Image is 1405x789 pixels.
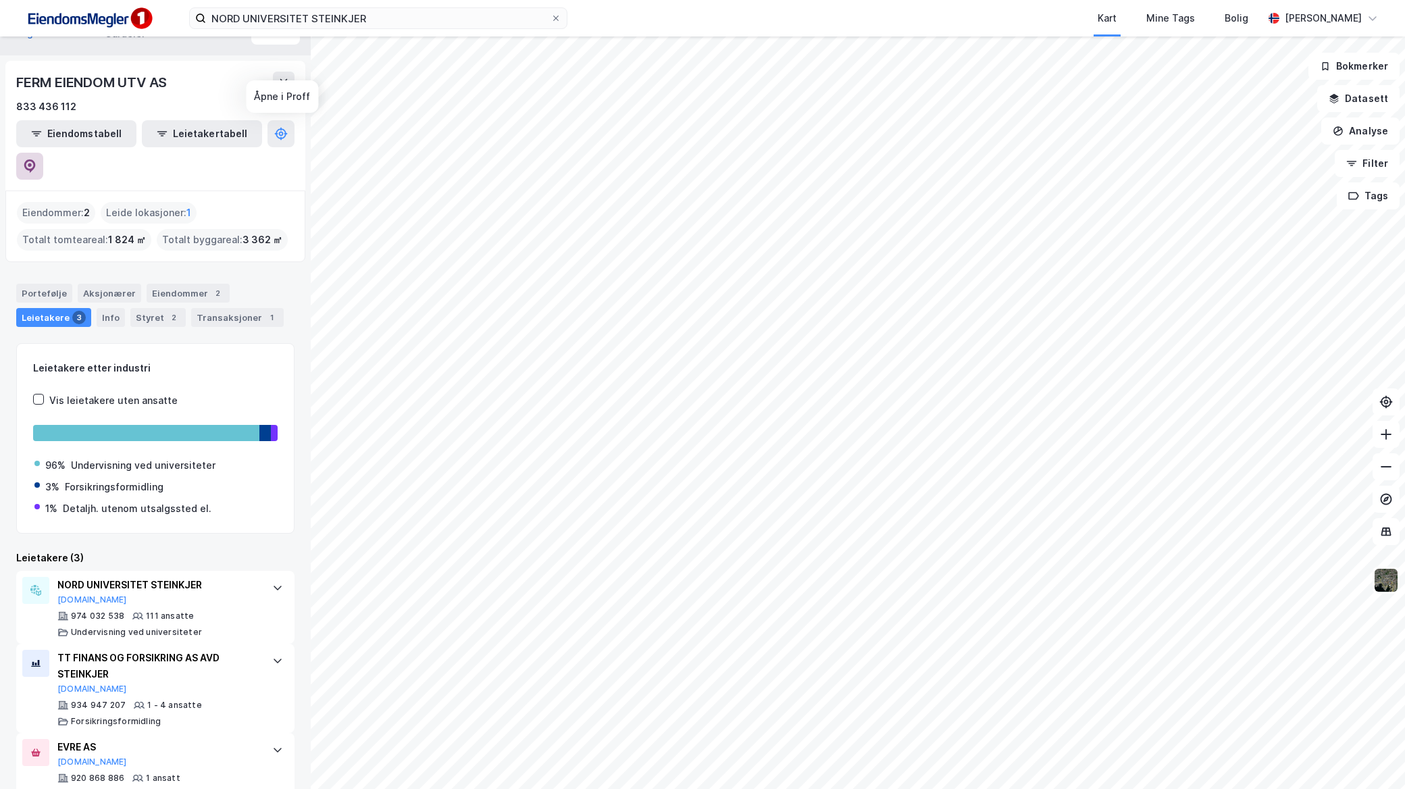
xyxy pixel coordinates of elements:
[1285,10,1362,26] div: [PERSON_NAME]
[206,8,551,28] input: Søk på adresse, matrikkel, gårdeiere, leietakere eller personer
[33,360,278,376] div: Leietakere etter industri
[97,308,125,327] div: Info
[78,284,141,303] div: Aksjonærer
[57,684,127,694] button: [DOMAIN_NAME]
[63,501,211,517] div: Detaljh. utenom utsalgssted el.
[142,120,262,147] button: Leietakertabell
[16,72,170,93] div: FERM EIENDOM UTV AS
[147,284,230,303] div: Eiendommer
[71,627,202,638] div: Undervisning ved universiteter
[71,700,126,711] div: 934 947 207
[167,311,180,324] div: 2
[71,716,161,727] div: Forsikringsformidling
[57,577,259,593] div: NORD UNIVERSITET STEINKJER
[45,479,59,495] div: 3%
[45,457,66,474] div: 96%
[191,308,284,327] div: Transaksjoner
[1146,10,1195,26] div: Mine Tags
[108,232,146,248] span: 1 824 ㎡
[1335,150,1400,177] button: Filter
[57,594,127,605] button: [DOMAIN_NAME]
[130,308,186,327] div: Styret
[1337,182,1400,209] button: Tags
[72,311,86,324] div: 3
[57,739,259,755] div: EVRE AS
[71,773,124,784] div: 920 868 886
[17,229,151,251] div: Totalt tomteareal :
[17,202,95,224] div: Eiendommer :
[49,392,178,409] div: Vis leietakere uten ansatte
[1098,10,1117,26] div: Kart
[57,757,127,767] button: [DOMAIN_NAME]
[1337,724,1405,789] iframe: Chat Widget
[211,286,224,300] div: 2
[101,202,197,224] div: Leide lokasjoner :
[1373,567,1399,593] img: 9k=
[16,120,136,147] button: Eiendomstabell
[22,3,157,34] img: F4PB6Px+NJ5v8B7XTbfpPpyloAAAAASUVORK5CYII=
[186,205,191,221] span: 1
[1317,85,1400,112] button: Datasett
[265,311,278,324] div: 1
[147,700,202,711] div: 1 - 4 ansatte
[71,457,215,474] div: Undervisning ved universiteter
[1321,118,1400,145] button: Analyse
[45,501,57,517] div: 1%
[1308,53,1400,80] button: Bokmerker
[57,650,259,682] div: TT FINANS OG FORSIKRING AS AVD STEINKJER
[16,550,295,566] div: Leietakere (3)
[16,284,72,303] div: Portefølje
[146,773,180,784] div: 1 ansatt
[1225,10,1248,26] div: Bolig
[65,479,163,495] div: Forsikringsformidling
[84,205,90,221] span: 2
[146,611,194,621] div: 111 ansatte
[16,99,76,115] div: 833 436 112
[242,232,282,248] span: 3 362 ㎡
[1337,724,1405,789] div: Kontrollprogram for chat
[157,229,288,251] div: Totalt byggareal :
[71,611,124,621] div: 974 032 538
[16,308,91,327] div: Leietakere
